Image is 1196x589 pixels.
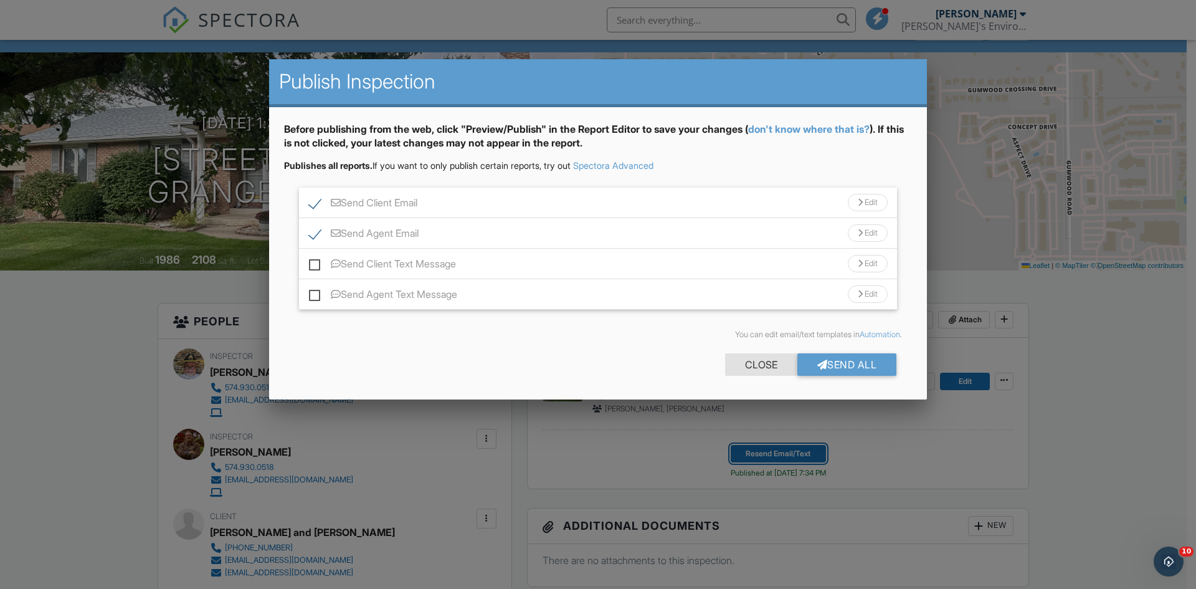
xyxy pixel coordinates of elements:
iframe: Intercom live chat [1154,547,1184,577]
div: Edit [848,224,888,242]
a: don't know where that is? [748,123,870,135]
div: Send All [797,353,897,376]
label: Send Client Text Message [309,258,456,274]
strong: Publishes all reports. [284,160,373,171]
div: You can edit email/text templates in . [294,330,902,340]
div: Edit [848,255,888,272]
div: Edit [848,194,888,211]
a: Spectora Advanced [573,160,653,171]
label: Send Agent Text Message [309,289,457,304]
label: Send Agent Email [309,227,419,243]
h2: Publish Inspection [279,69,917,94]
div: Before publishing from the web, click "Preview/Publish" in the Report Editor to save your changes... [284,122,912,160]
div: Close [725,353,797,376]
div: Edit [848,285,888,303]
label: Send Client Email [309,197,417,213]
span: 10 [1179,547,1194,557]
span: If you want to only publish certain reports, try out [284,160,571,171]
a: Automation [860,330,900,339]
